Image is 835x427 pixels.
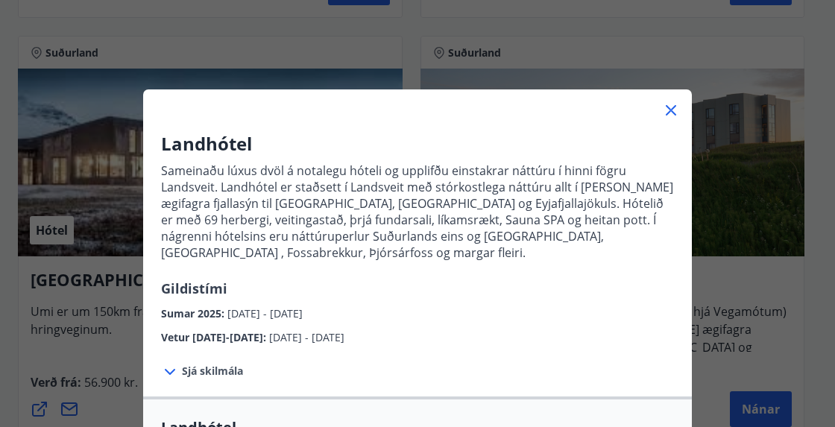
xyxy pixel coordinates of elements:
span: Gildistími [161,279,227,297]
p: Sameinaðu lúxus dvöl á notalegu hóteli og upplifðu einstakrar náttúru í hinni fögru Landsveit. La... [161,162,674,261]
h3: Landhótel [161,131,674,156]
span: [DATE] - [DATE] [269,330,344,344]
span: Sjá skilmála [182,364,243,379]
span: [DATE] - [DATE] [227,306,303,320]
span: Vetur [DATE]-[DATE] : [161,330,269,344]
span: Sumar 2025 : [161,306,227,320]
